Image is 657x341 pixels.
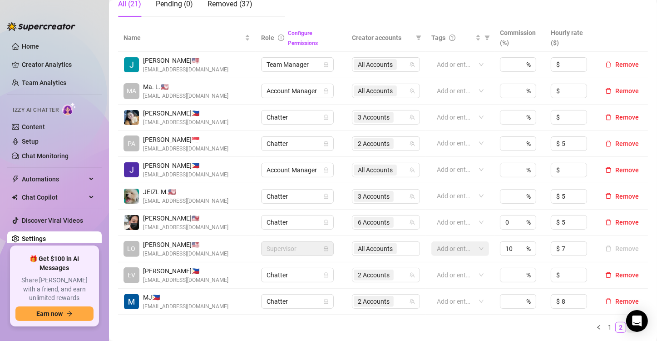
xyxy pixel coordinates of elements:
[410,272,415,278] span: team
[354,85,397,96] span: All Accounts
[615,61,639,68] span: Remove
[602,59,642,70] button: Remove
[62,102,76,115] img: AI Chatter
[602,112,642,123] button: Remove
[143,135,228,145] span: [PERSON_NAME] 🇸🇬
[615,298,639,305] span: Remove
[410,141,415,146] span: team
[143,82,228,92] span: Ma. L. 🇺🇸
[267,295,328,308] span: Chatter
[323,246,329,251] span: lock
[605,219,612,226] span: delete
[410,115,415,120] span: team
[602,138,642,149] button: Remove
[267,190,328,203] span: Chatter
[354,296,394,307] span: 2 Accounts
[22,123,45,130] a: Content
[22,190,86,205] span: Chat Copilot
[267,216,328,229] span: Chatter
[143,160,228,170] span: [PERSON_NAME] 🇵🇭
[416,35,421,40] span: filter
[410,220,415,225] span: team
[288,30,318,46] a: Configure Permissions
[143,118,228,127] span: [EMAIL_ADDRESS][DOMAIN_NAME]
[605,167,612,173] span: delete
[267,242,328,256] span: Supervisor
[323,299,329,304] span: lock
[7,22,75,31] img: logo-BBDzfeDw.svg
[124,110,139,125] img: Sheina Gorriceta
[358,112,390,122] span: 3 Accounts
[431,33,445,43] span: Tags
[414,31,423,45] span: filter
[358,86,393,96] span: All Accounts
[605,140,612,147] span: delete
[616,322,626,332] a: 2
[143,92,228,100] span: [EMAIL_ADDRESS][DOMAIN_NAME]
[593,322,604,333] button: left
[124,294,139,309] img: MJ
[22,172,86,186] span: Automations
[615,193,639,200] span: Remove
[143,65,228,74] span: [EMAIL_ADDRESS][DOMAIN_NAME]
[128,139,135,149] span: PA
[354,112,394,123] span: 3 Accounts
[15,306,94,321] button: Earn nowarrow-right
[22,79,66,86] a: Team Analytics
[358,165,393,175] span: All Accounts
[358,270,390,280] span: 2 Accounts
[267,84,328,98] span: Account Manager
[22,57,94,72] a: Creator Analytics
[615,140,639,147] span: Remove
[267,137,328,150] span: Chatter
[605,193,612,199] span: delete
[13,106,59,115] span: Izzy AI Chatter
[358,296,390,306] span: 2 Accounts
[410,62,415,67] span: team
[605,61,612,68] span: delete
[143,108,228,118] span: [PERSON_NAME] 🇵🇭
[604,322,615,333] li: 1
[143,240,228,250] span: [PERSON_NAME] 🇺🇸
[128,270,135,280] span: EV
[22,217,83,224] a: Discover Viral Videos
[143,187,228,197] span: JEIZL M. 🇺🇸
[143,292,228,302] span: MJ 🇵🇭
[602,270,642,281] button: Remove
[124,57,139,72] img: Jodi
[323,62,329,67] span: lock
[354,59,397,70] span: All Accounts
[127,86,136,96] span: MA
[354,191,394,202] span: 3 Accounts
[615,114,639,121] span: Remove
[143,250,228,258] span: [EMAIL_ADDRESS][DOMAIN_NAME]
[605,272,612,278] span: delete
[626,310,648,332] div: Open Intercom Messenger
[278,35,284,41] span: info-circle
[354,270,394,281] span: 2 Accounts
[602,217,642,228] button: Remove
[602,243,642,254] button: Remove
[596,325,602,330] span: left
[143,276,228,285] span: [EMAIL_ADDRESS][DOMAIN_NAME]
[352,33,412,43] span: Creator accounts
[602,296,642,307] button: Remove
[484,35,490,40] span: filter
[354,217,394,228] span: 6 Accounts
[358,60,393,70] span: All Accounts
[410,194,415,199] span: team
[615,322,626,333] li: 2
[449,35,455,41] span: question-circle
[261,34,274,41] span: Role
[267,58,328,71] span: Team Manager
[143,55,228,65] span: [PERSON_NAME] 🇺🇸
[615,87,639,95] span: Remove
[605,88,612,94] span: delete
[267,268,328,282] span: Chatter
[143,197,228,206] span: [EMAIL_ADDRESS][DOMAIN_NAME]
[22,152,69,160] a: Chat Monitoring
[143,145,228,153] span: [EMAIL_ADDRESS][DOMAIN_NAME]
[323,115,329,120] span: lock
[128,244,136,254] span: LO
[410,88,415,94] span: team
